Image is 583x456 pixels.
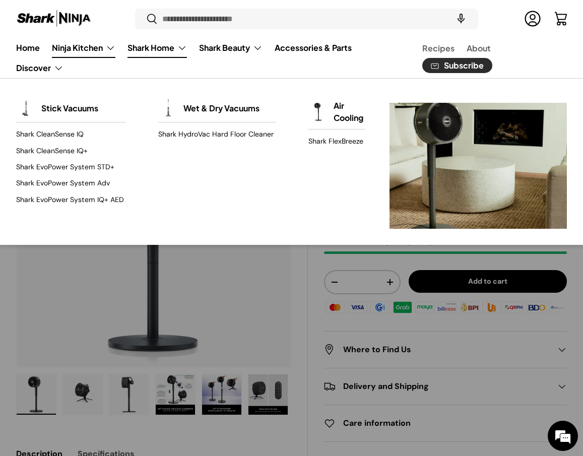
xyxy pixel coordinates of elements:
a: About [467,38,491,58]
div: Chat with us now [52,56,169,70]
summary: Shark Home [121,38,193,58]
span: Subscribe [444,62,484,70]
a: Recipes [422,38,455,58]
a: Subscribe [422,58,492,74]
summary: Ninja Kitchen [46,38,121,58]
a: Accessories & Parts [275,38,352,57]
nav: Secondary [398,38,567,78]
summary: Discover [10,58,70,78]
span: We're online! [58,127,139,229]
textarea: Type your message and hit 'Enter' [5,275,192,310]
summary: Shark Beauty [193,38,269,58]
speech-search-button: Search by voice [445,8,477,30]
img: Shark Ninja Philippines [16,9,92,29]
nav: Primary [16,38,398,78]
a: Home [16,38,40,57]
div: Minimize live chat window [165,5,189,29]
